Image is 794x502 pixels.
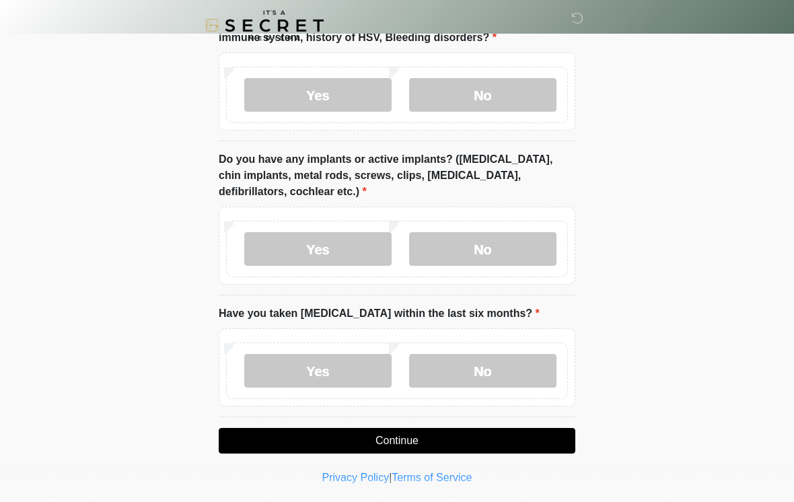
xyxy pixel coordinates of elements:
[244,78,392,112] label: Yes
[389,472,392,483] a: |
[392,472,472,483] a: Terms of Service
[409,354,556,388] label: No
[244,232,392,266] label: Yes
[219,151,575,200] label: Do you have any implants or active implants? ([MEDICAL_DATA], chin implants, metal rods, screws, ...
[409,78,556,112] label: No
[244,354,392,388] label: Yes
[409,232,556,266] label: No
[219,428,575,454] button: Continue
[219,306,540,322] label: Have you taken [MEDICAL_DATA] within the last six months?
[322,472,390,483] a: Privacy Policy
[205,10,324,40] img: It's A Secret Med Spa Logo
